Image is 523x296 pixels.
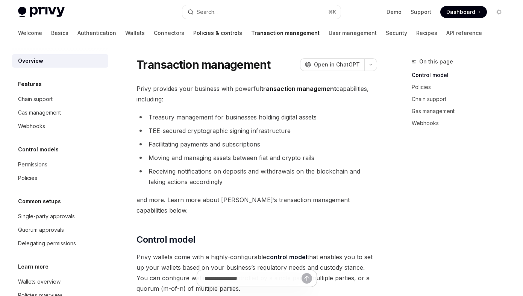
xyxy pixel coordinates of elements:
[18,108,61,117] div: Gas management
[12,171,108,185] a: Policies
[12,106,108,119] a: Gas management
[12,210,108,223] a: Single-party approvals
[18,225,64,234] div: Quorum approvals
[136,139,377,150] li: Facilitating payments and subscriptions
[18,212,75,221] div: Single-party approvals
[125,24,145,42] a: Wallets
[18,277,61,286] div: Wallets overview
[251,24,320,42] a: Transaction management
[18,197,61,206] h5: Common setups
[136,166,377,187] li: Receiving notifications on deposits and withdrawals on the blockchain and taking actions accordingly
[302,273,312,284] button: Send message
[197,8,218,17] div: Search...
[12,237,108,250] a: Delegating permissions
[136,252,377,294] span: Privy wallets come with a highly-configurable that enables you to set up your wallets based on yo...
[412,69,511,81] a: Control model
[440,6,487,18] a: Dashboard
[18,7,65,17] img: light logo
[12,275,108,288] a: Wallets overview
[136,112,377,122] li: Treasury management for businesses holding digital assets
[329,24,377,42] a: User management
[412,105,511,117] a: Gas management
[18,239,76,248] div: Delegating permissions
[412,93,511,105] a: Chain support
[261,85,336,92] strong: transaction management
[18,56,43,65] div: Overview
[314,61,360,68] span: Open in ChatGPT
[154,24,184,42] a: Connectors
[136,125,377,136] li: TEE-secured cryptographic signing infrastructure
[266,253,307,261] a: control model
[12,223,108,237] a: Quorum approvals
[18,24,42,42] a: Welcome
[411,8,431,16] a: Support
[493,6,505,18] button: Toggle dark mode
[77,24,116,42] a: Authentication
[18,122,45,131] div: Webhooks
[12,119,108,133] a: Webhooks
[412,81,511,93] a: Policies
[300,58,364,71] button: Open in ChatGPT
[136,195,377,216] span: and more. Learn more about [PERSON_NAME]’s transaction management capabilities below.
[12,92,108,106] a: Chain support
[412,117,511,129] a: Webhooks
[416,24,437,42] a: Recipes
[387,8,402,16] a: Demo
[446,8,475,16] span: Dashboard
[446,24,482,42] a: API reference
[12,158,108,171] a: Permissions
[136,153,377,163] li: Moving and managing assets between fiat and crypto rails
[136,234,195,246] span: Control model
[419,57,453,66] span: On this page
[18,262,49,271] h5: Learn more
[18,95,53,104] div: Chain support
[18,160,47,169] div: Permissions
[12,54,108,68] a: Overview
[386,24,407,42] a: Security
[18,80,42,89] h5: Features
[18,174,37,183] div: Policies
[182,5,341,19] button: Search...⌘K
[136,83,377,104] span: Privy provides your business with powerful capabilities, including:
[136,58,271,71] h1: Transaction management
[193,24,242,42] a: Policies & controls
[18,145,59,154] h5: Control models
[328,9,336,15] span: ⌘ K
[51,24,68,42] a: Basics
